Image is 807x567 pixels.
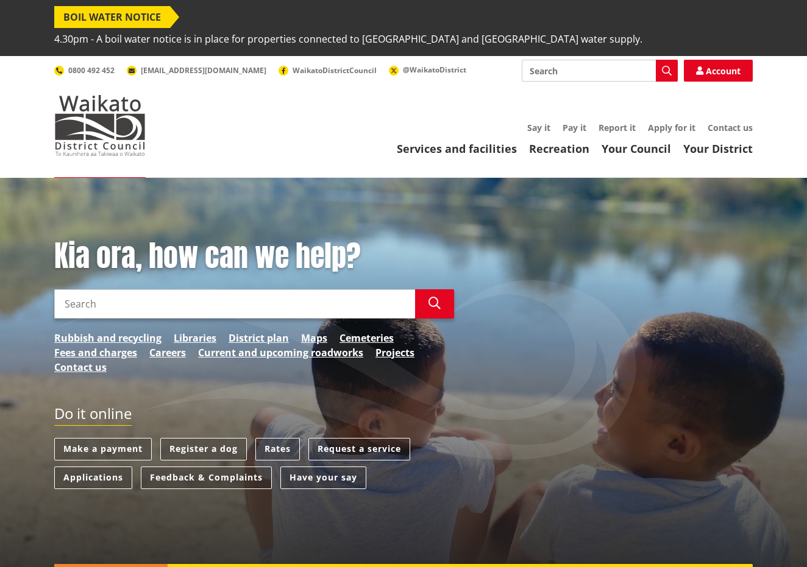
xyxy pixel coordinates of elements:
[54,360,107,375] a: Contact us
[684,60,753,82] a: Account
[280,467,366,489] a: Have your say
[375,345,414,360] a: Projects
[54,438,152,460] a: Make a payment
[54,345,137,360] a: Fees and charges
[54,95,146,156] img: Waikato District Council - Te Kaunihera aa Takiwaa o Waikato
[340,331,394,345] a: Cemeteries
[708,122,753,133] a: Contact us
[563,122,586,133] a: Pay it
[279,65,377,76] a: WaikatoDistrictCouncil
[522,60,678,82] input: Search input
[54,65,115,76] a: 0800 492 452
[683,141,753,156] a: Your District
[141,65,266,76] span: [EMAIL_ADDRESS][DOMAIN_NAME]
[198,345,363,360] a: Current and upcoming roadworks
[141,467,272,489] a: Feedback & Complaints
[160,438,247,460] a: Register a dog
[293,65,377,76] span: WaikatoDistrictCouncil
[54,331,162,345] a: Rubbish and recycling
[301,331,327,345] a: Maps
[68,65,115,76] span: 0800 492 452
[174,331,216,345] a: Libraries
[255,438,300,460] a: Rates
[54,6,170,28] span: BOIL WATER NOTICE
[602,141,671,156] a: Your Council
[403,65,466,75] span: @WaikatoDistrict
[389,65,466,75] a: @WaikatoDistrict
[229,331,289,345] a: District plan
[54,289,415,319] input: Search input
[54,405,132,426] h2: Do it online
[54,467,132,489] a: Applications
[527,122,550,133] a: Say it
[648,122,695,133] a: Apply for it
[54,28,642,50] span: 4.30pm - A boil water notice is in place for properties connected to [GEOGRAPHIC_DATA] and [GEOGR...
[149,345,186,360] a: Careers
[529,141,589,156] a: Recreation
[599,122,636,133] a: Report it
[127,65,266,76] a: [EMAIL_ADDRESS][DOMAIN_NAME]
[308,438,410,460] a: Request a service
[397,141,517,156] a: Services and facilities
[54,239,454,274] h1: Kia ora, how can we help?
